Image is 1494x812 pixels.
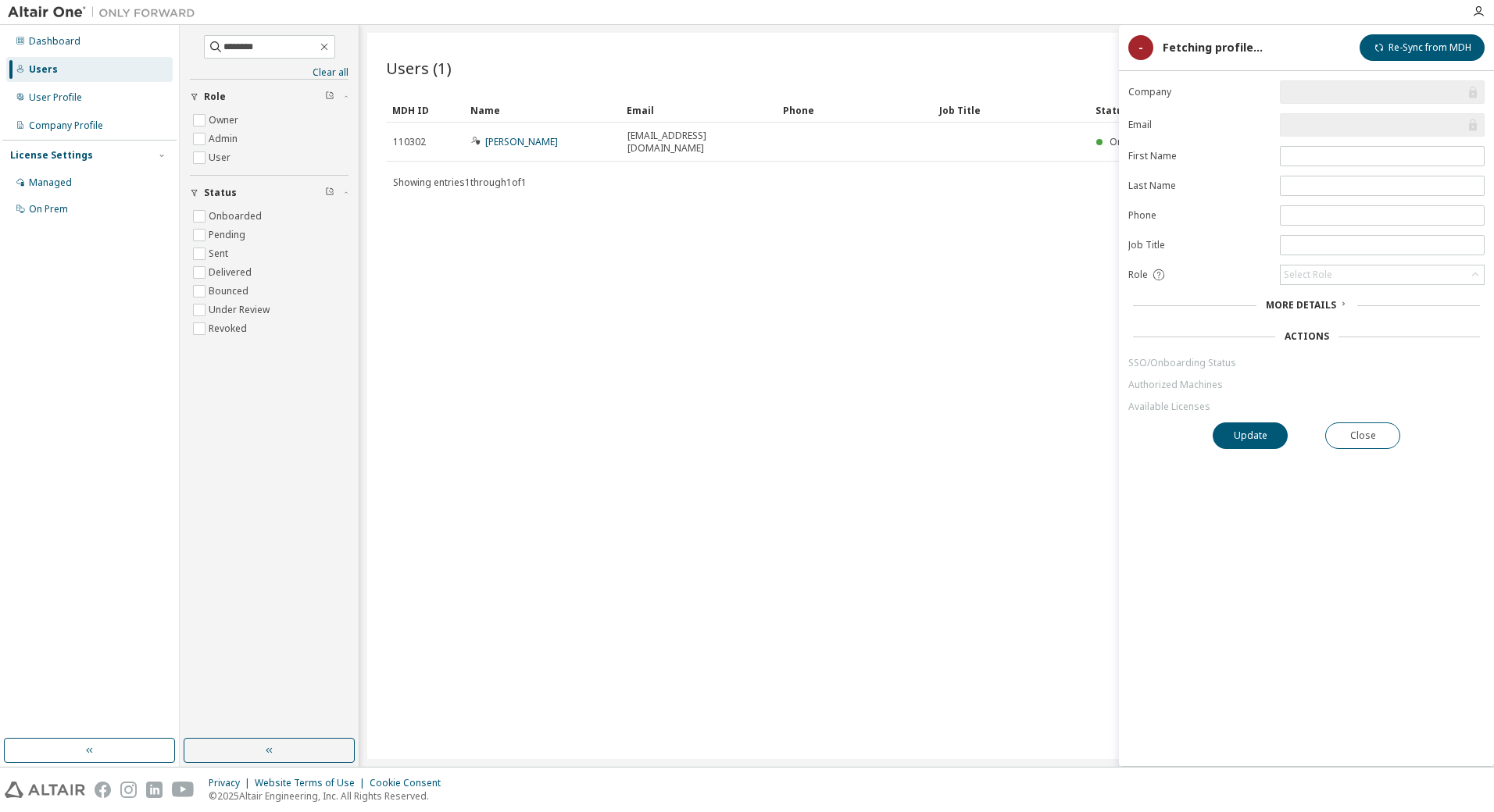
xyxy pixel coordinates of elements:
[1281,265,1484,284] div: Select Role
[209,282,252,301] label: Bounced
[29,35,80,48] div: Dashboard
[1360,34,1485,61] button: Re-Sync from MDH
[1128,35,1153,60] div: -
[209,777,255,789] div: Privacy
[120,782,137,798] img: instagram.svg
[29,203,68,215] div: On Prem
[172,782,195,798] img: youtube.svg
[8,5,203,20] img: Altair One
[1128,269,1148,281] span: Role
[204,91,226,103] span: Role
[5,782,85,798] img: altair_logo.svg
[1325,422,1400,449] button: Close
[470,98,614,123] div: Name
[1285,330,1329,343] div: Actions
[1110,135,1163,148] span: Onboarded
[29,176,72,189] div: Managed
[1128,86,1271,98] label: Company
[209,130,241,148] label: Admin
[146,782,163,798] img: linkedin.svg
[783,98,927,123] div: Phone
[204,187,237,199] span: Status
[29,119,103,132] div: Company Profile
[1095,98,1386,123] div: Status
[29,91,82,104] div: User Profile
[1128,239,1271,251] label: Job Title
[190,176,348,210] button: Status
[393,136,426,148] span: 110302
[190,80,348,114] button: Role
[370,777,450,789] div: Cookie Consent
[1128,357,1485,369] a: SSO/Onboarding Status
[1128,150,1271,162] label: First Name
[209,226,248,244] label: Pending
[1128,401,1485,413] a: Available Licenses
[627,130,770,155] span: [EMAIL_ADDRESS][DOMAIN_NAME]
[1284,269,1332,281] div: Select Role
[1128,379,1485,391] a: Authorized Machines
[627,98,770,123] div: Email
[29,63,58,76] div: Users
[392,98,458,123] div: MDH ID
[209,319,250,338] label: Revoked
[325,187,334,199] span: Clear filter
[10,149,93,162] div: License Settings
[255,777,370,789] div: Website Terms of Use
[325,91,334,103] span: Clear filter
[1128,119,1271,131] label: Email
[1163,41,1263,54] div: Fetching profile...
[1213,422,1288,449] button: Update
[209,244,231,263] label: Sent
[209,263,255,282] label: Delivered
[485,135,558,148] a: [PERSON_NAME]
[209,207,265,226] label: Onboarded
[1266,298,1336,312] span: More Details
[209,789,450,803] p: © 2025 Altair Engineering, Inc. All Rights Reserved.
[939,98,1083,123] div: Job Title
[209,148,234,167] label: User
[95,782,111,798] img: facebook.svg
[386,57,452,79] span: Users (1)
[209,111,241,130] label: Owner
[1128,209,1271,222] label: Phone
[209,301,273,319] label: Under Review
[190,66,348,79] a: Clear all
[393,176,527,189] span: Showing entries 1 through 1 of 1
[1128,180,1271,192] label: Last Name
